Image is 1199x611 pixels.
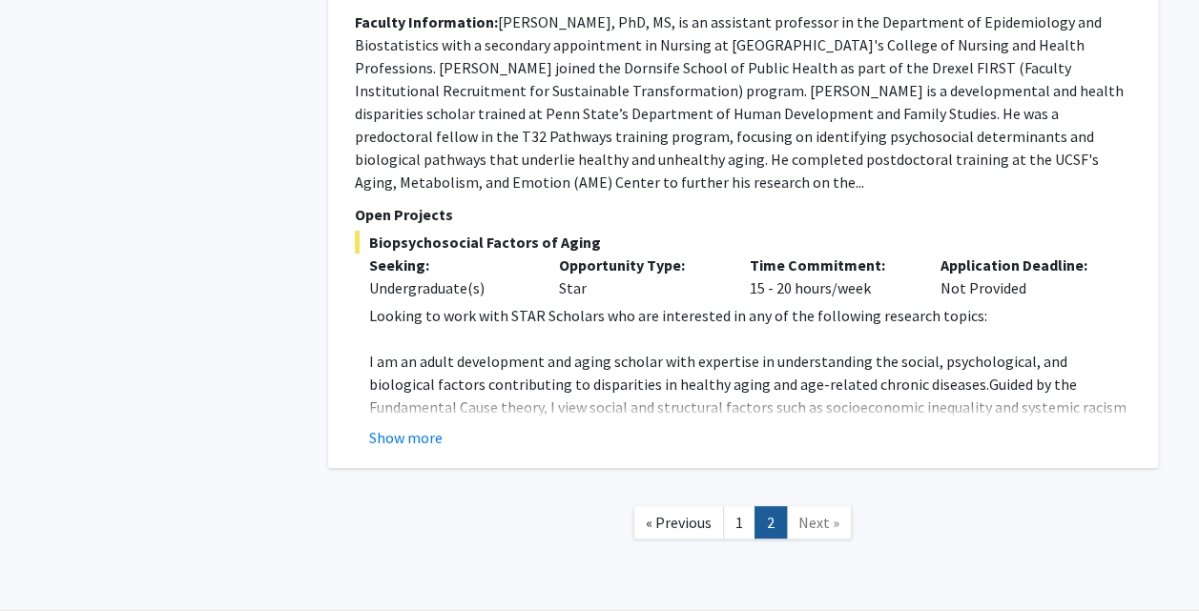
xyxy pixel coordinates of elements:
span: « Previous [646,513,712,532]
iframe: Chat [14,525,81,597]
button: Show more [369,426,443,449]
span: Biopsychosocial Factors of Aging [355,231,1131,254]
a: 1 [723,506,755,540]
fg-read-more: [PERSON_NAME], PhD, MS, is an assistant professor in the Department of Epidemiology and Biostatis... [355,12,1124,192]
div: Undergraduate(s) [369,276,531,299]
span: Next » [798,513,839,532]
p: Time Commitment: [750,254,912,276]
a: Previous [633,506,724,540]
p: Seeking: [369,254,531,276]
div: Star [545,254,735,299]
nav: Page navigation [328,487,1158,564]
p: I am an adult development and aging scholar with expertise in understanding the social, psycholog... [369,350,1131,487]
p: Looking to work with STAR Scholars who are interested in any of the following research topics: [369,304,1131,327]
div: Not Provided [926,254,1117,299]
p: Open Projects [355,203,1131,226]
a: 2 [755,506,787,540]
p: Opportunity Type: [559,254,721,276]
b: Faculty Information: [355,12,498,31]
a: Next Page [786,506,852,540]
p: Application Deadline: [941,254,1103,276]
div: 15 - 20 hours/week [735,254,926,299]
